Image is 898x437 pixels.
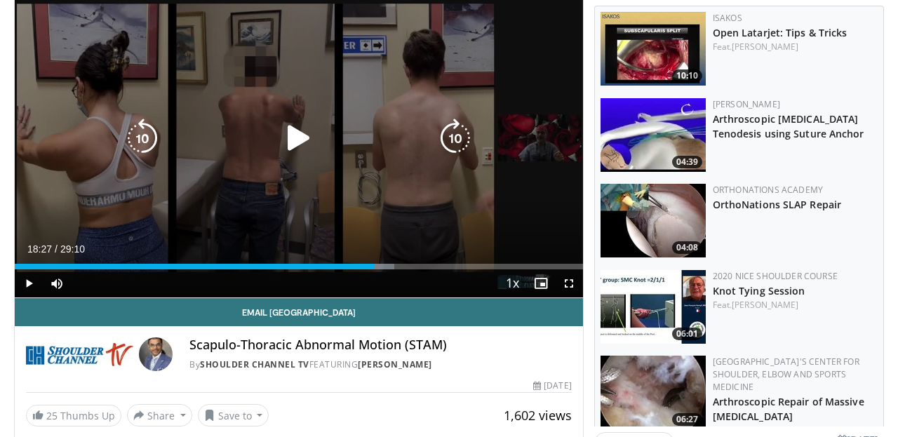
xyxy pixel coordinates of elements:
[713,395,864,423] a: Arthroscopic Repair of Massive [MEDICAL_DATA]
[672,69,702,82] span: 10:10
[533,379,571,392] div: [DATE]
[358,358,432,370] a: [PERSON_NAME]
[15,298,583,326] a: Email [GEOGRAPHIC_DATA]
[15,269,43,297] button: Play
[499,269,527,297] button: Playback Rate
[15,264,583,269] div: Progress Bar
[555,269,583,297] button: Fullscreen
[189,358,571,371] div: By FEATURING
[713,12,742,24] a: ISAKOS
[713,198,841,211] a: OrthoNations SLAP Repair
[601,184,706,257] img: 430a6989-7565-4eaf-b61b-53a090b1d8eb.150x105_q85_crop-smart_upscale.jpg
[713,98,780,110] a: [PERSON_NAME]
[601,98,706,172] img: 38379_0000_0_3.png.150x105_q85_crop-smart_upscale.jpg
[527,269,555,297] button: Enable picture-in-picture mode
[672,413,702,426] span: 06:27
[198,404,269,426] button: Save to
[601,98,706,172] a: 04:39
[601,356,706,429] a: 06:27
[732,425,798,437] a: [PERSON_NAME]
[43,269,71,297] button: Mute
[139,337,173,371] img: Avatar
[672,241,702,254] span: 04:08
[601,12,706,86] img: 82c2e240-9214-4620-b41d-484e5c3be1f8.150x105_q85_crop-smart_upscale.jpg
[601,270,706,344] img: d388f81d-6f20-4851-aa75-784412518ac7.150x105_q85_crop-smart_upscale.jpg
[713,284,805,297] a: Knot Tying Session
[46,409,58,422] span: 25
[601,270,706,344] a: 06:01
[504,407,572,424] span: 1,602 views
[713,270,838,282] a: 2020 Nice Shoulder Course
[713,26,847,39] a: Open Latarjet: Tips & Tricks
[27,243,52,255] span: 18:27
[713,112,864,140] a: Arthroscopic [MEDICAL_DATA] Tenodesis using Suture Anchor
[601,356,706,429] img: 281021_0002_1.png.150x105_q85_crop-smart_upscale.jpg
[601,12,706,86] a: 10:10
[672,156,702,168] span: 04:39
[713,299,878,311] div: Feat.
[200,358,309,370] a: Shoulder Channel TV
[127,404,192,426] button: Share
[672,328,702,340] span: 06:01
[26,337,133,371] img: Shoulder Channel TV
[713,184,823,196] a: OrthoNations Academy
[732,41,798,53] a: [PERSON_NAME]
[189,337,571,353] h4: Scapulo-Thoracic Abnormal Motion (STAM)
[60,243,85,255] span: 29:10
[55,243,58,255] span: /
[601,184,706,257] a: 04:08
[26,405,121,426] a: 25 Thumbs Up
[713,356,859,393] a: [GEOGRAPHIC_DATA]'s Center for Shoulder, Elbow and Sports Medicine
[713,41,878,53] div: Feat.
[732,299,798,311] a: [PERSON_NAME]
